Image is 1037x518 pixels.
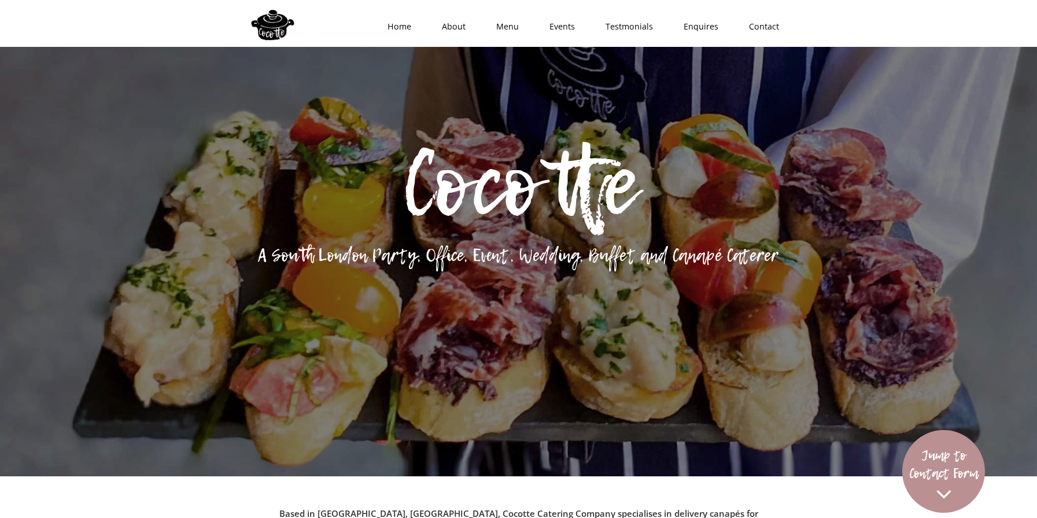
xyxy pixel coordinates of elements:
a: Home [368,9,423,44]
a: Contact [730,9,791,44]
a: Events [530,9,586,44]
a: Testmonials [586,9,665,44]
a: Menu [477,9,530,44]
a: About [423,9,477,44]
a: Enquires [665,9,730,44]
